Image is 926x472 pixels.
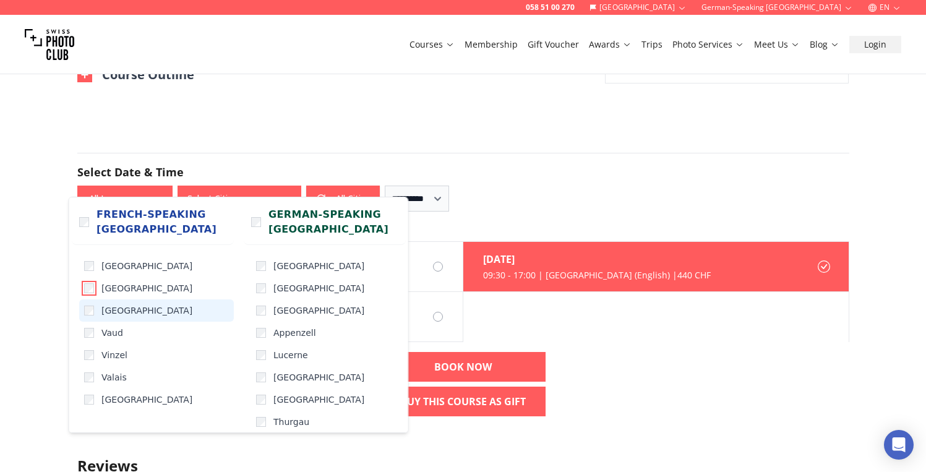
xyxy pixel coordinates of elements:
[273,395,364,405] font: [GEOGRAPHIC_DATA]
[667,36,749,53] button: Photo Services
[584,36,637,53] button: Awards
[77,66,194,84] button: Course Outline
[849,36,901,53] button: Login
[677,269,692,281] font: 440
[589,38,620,50] font: Awards
[256,417,266,427] input: Thurgau
[84,350,94,360] input: Vinzel
[273,350,308,360] font: Lucerne
[526,2,575,12] a: 058 51 00 270
[336,192,370,204] font: All Cities
[77,165,184,179] font: Select Date & Time
[754,38,800,51] a: Meet Us
[273,283,364,293] font: [GEOGRAPHIC_DATA]
[409,38,455,51] a: Courses
[84,283,94,293] input: [GEOGRAPHIC_DATA]
[641,38,662,50] font: Trips
[101,306,192,315] font: [GEOGRAPHIC_DATA]
[523,36,584,53] button: Gift Voucher
[256,328,266,338] input: Appenzell
[178,186,301,212] button: Select Cities
[754,38,788,50] font: Meet Us
[810,38,839,51] a: Blog
[528,38,579,50] font: Gift Voucher
[101,261,192,271] font: [GEOGRAPHIC_DATA]
[101,372,127,382] font: Valais
[306,186,380,212] button: All Cities
[483,269,670,281] font: 09:30 - 17:00 | [GEOGRAPHIC_DATA] (English)
[483,252,515,266] font: [DATE]
[599,2,675,12] font: [GEOGRAPHIC_DATA]
[810,38,828,50] font: Blog
[589,38,632,51] a: Awards
[528,38,579,51] a: Gift Voucher
[641,38,662,51] a: Trips
[256,306,266,315] input: [GEOGRAPHIC_DATA]
[256,395,266,405] input: [GEOGRAPHIC_DATA]
[84,395,94,405] input: [GEOGRAPHIC_DATA]
[187,192,237,204] font: Select Cities
[273,306,364,315] font: [GEOGRAPHIC_DATA]
[805,36,844,53] button: Blog
[701,2,841,12] font: German-speaking [GEOGRAPHIC_DATA]
[637,36,667,53] button: Trips
[101,350,127,360] font: Vinzel
[101,283,192,293] font: [GEOGRAPHIC_DATA]
[77,186,173,212] button: All Languages
[695,269,711,281] font: CHF
[434,360,492,374] font: BOOK NOW
[251,217,261,227] input: German-speaking [GEOGRAPHIC_DATA]
[864,38,886,50] font: Login
[465,38,518,51] a: Membership
[273,328,316,338] font: Appenzell
[273,372,364,382] font: [GEOGRAPHIC_DATA]
[256,372,266,382] input: [GEOGRAPHIC_DATA]
[465,38,518,50] font: Membership
[102,66,194,83] font: Course Outline
[69,197,409,433] div: Select Cities
[84,261,94,271] input: [GEOGRAPHIC_DATA]
[84,372,94,382] input: Valais
[672,38,732,50] font: Photo Services
[400,395,526,408] font: Buy This Course As Gift
[749,36,805,53] button: Meet Us
[409,38,443,50] font: Courses
[77,67,92,82] img: Outline Close
[25,20,74,69] img: Swiss photo club
[96,208,216,235] font: French-speaking [GEOGRAPHIC_DATA]
[84,328,94,338] input: Vaud
[268,208,388,235] font: German-speaking [GEOGRAPHIC_DATA]
[79,217,89,227] input: French-speaking [GEOGRAPHIC_DATA]
[256,261,266,271] input: [GEOGRAPHIC_DATA]
[84,306,94,315] input: [GEOGRAPHIC_DATA]
[256,350,266,360] input: Lucerne
[460,36,523,53] button: Membership
[101,328,123,338] font: Vaud
[884,430,914,460] div: Open Intercom Messenger
[273,417,309,427] font: Thurgau
[672,269,677,281] font: |
[101,395,192,405] font: [GEOGRAPHIC_DATA]
[256,283,266,293] input: [GEOGRAPHIC_DATA]
[380,352,546,382] a: BOOK NOW
[380,387,546,416] a: Buy This Course As Gift
[273,261,364,271] font: [GEOGRAPHIC_DATA]
[405,36,460,53] button: Courses
[89,192,146,204] font: All Languages
[880,2,890,12] font: EN
[672,38,744,51] a: Photo Services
